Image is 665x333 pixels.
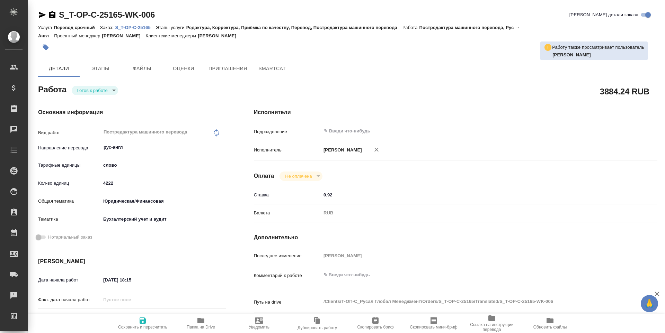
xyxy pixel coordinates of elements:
p: Тарифные единицы [38,162,101,169]
h2: 3884.24 RUB [600,85,649,97]
a: S_T-OP-C-25165 [115,24,156,30]
button: Добавить тэг [38,40,53,55]
p: Дата начала работ [38,277,101,284]
input: ✎ Введи что-нибудь [101,313,161,323]
h4: [PERSON_NAME] [38,257,226,266]
span: Скопировать бриф [357,325,393,330]
p: Проектный менеджер [54,33,102,38]
span: Приглашения [209,64,247,73]
textarea: /Clients/Т-ОП-С_Русал Глобал Менеджмент/Orders/S_T-OP-C-25165/Translated/S_T-OP-C-25165-WK-006 [321,296,624,307]
div: слово [101,159,226,171]
p: Ставка [254,192,321,198]
div: Юридическая/Финансовая [101,195,226,207]
button: Скопировать бриф [346,314,405,333]
p: Последнее изменение [254,252,321,259]
p: Услуга [38,25,54,30]
p: Работу также просматривает пользователь [552,44,644,51]
p: S_T-OP-C-25165 [115,25,156,30]
input: ✎ Введи что-нибудь [101,178,226,188]
h4: Исполнители [254,108,657,117]
button: Open [620,130,621,132]
button: Не оплачена [283,173,314,179]
button: Обновить файлы [521,314,579,333]
p: Факт. дата начала работ [38,296,101,303]
span: [PERSON_NAME] детали заказа [569,11,638,18]
span: Сохранить и пересчитать [118,325,167,330]
p: Этапы услуги [156,25,186,30]
p: Вид работ [38,129,101,136]
span: Оценки [167,64,200,73]
p: Направление перевода [38,145,101,151]
input: Пустое поле [101,295,161,305]
h4: Дополнительно [254,233,657,242]
button: Скопировать мини-бриф [405,314,463,333]
button: Папка на Drive [172,314,230,333]
span: Ссылка на инструкции перевода [467,322,517,332]
button: Скопировать ссылку для ЯМессенджера [38,11,46,19]
input: Пустое поле [321,251,624,261]
input: ✎ Введи что-нибудь [321,190,624,200]
a: S_T-OP-C-25165-WK-006 [59,10,155,19]
span: Нотариальный заказ [48,234,92,241]
span: Папка на Drive [187,325,215,330]
button: Ссылка на инструкции перевода [463,314,521,333]
div: Готов к работе [72,86,118,95]
button: Скопировать ссылку [48,11,56,19]
p: Исполнитель [254,147,321,154]
span: Скопировать мини-бриф [410,325,457,330]
span: Этапы [84,64,117,73]
span: Детали [42,64,76,73]
p: [PERSON_NAME] [321,147,362,154]
p: [PERSON_NAME] [198,33,241,38]
p: Комментарий к работе [254,272,321,279]
p: Общая тематика [38,198,101,205]
p: Тематика [38,216,101,223]
p: Валюта [254,210,321,216]
button: Сохранить и пересчитать [114,314,172,333]
button: Дублировать работу [288,314,346,333]
p: Перевод срочный [54,25,100,30]
h4: Оплата [254,172,274,180]
span: Файлы [125,64,159,73]
button: Уведомить [230,314,288,333]
button: Готов к работе [75,87,110,93]
span: Обновить файлы [533,325,567,330]
input: ✎ Введи что-нибудь [101,275,161,285]
p: Редактура, Корректура, Приёмка по качеству, Перевод, Постредактура машинного перевода [186,25,402,30]
div: Бухгалтерский учет и аудит [101,213,226,225]
span: Уведомить [249,325,269,330]
p: Работа [402,25,419,30]
span: Дублировать работу [298,325,337,330]
h4: Основная информация [38,108,226,117]
span: SmartCat [256,64,289,73]
button: 🙏 [641,295,658,312]
div: RUB [321,207,624,219]
span: 🙏 [644,296,655,311]
div: Готов к работе [280,172,322,181]
p: [PERSON_NAME] [102,33,146,38]
button: Open [222,147,224,148]
b: [PERSON_NAME] [552,52,591,57]
input: ✎ Введи что-нибудь [323,127,598,135]
h2: Работа [38,83,66,95]
p: Заказ: [100,25,115,30]
p: Подразделение [254,128,321,135]
button: Удалить исполнителя [369,142,384,157]
p: Солдатенкова Татьяна [552,52,644,58]
p: Клиентские менеджеры [146,33,198,38]
p: Путь на drive [254,299,321,306]
p: Кол-во единиц [38,180,101,187]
